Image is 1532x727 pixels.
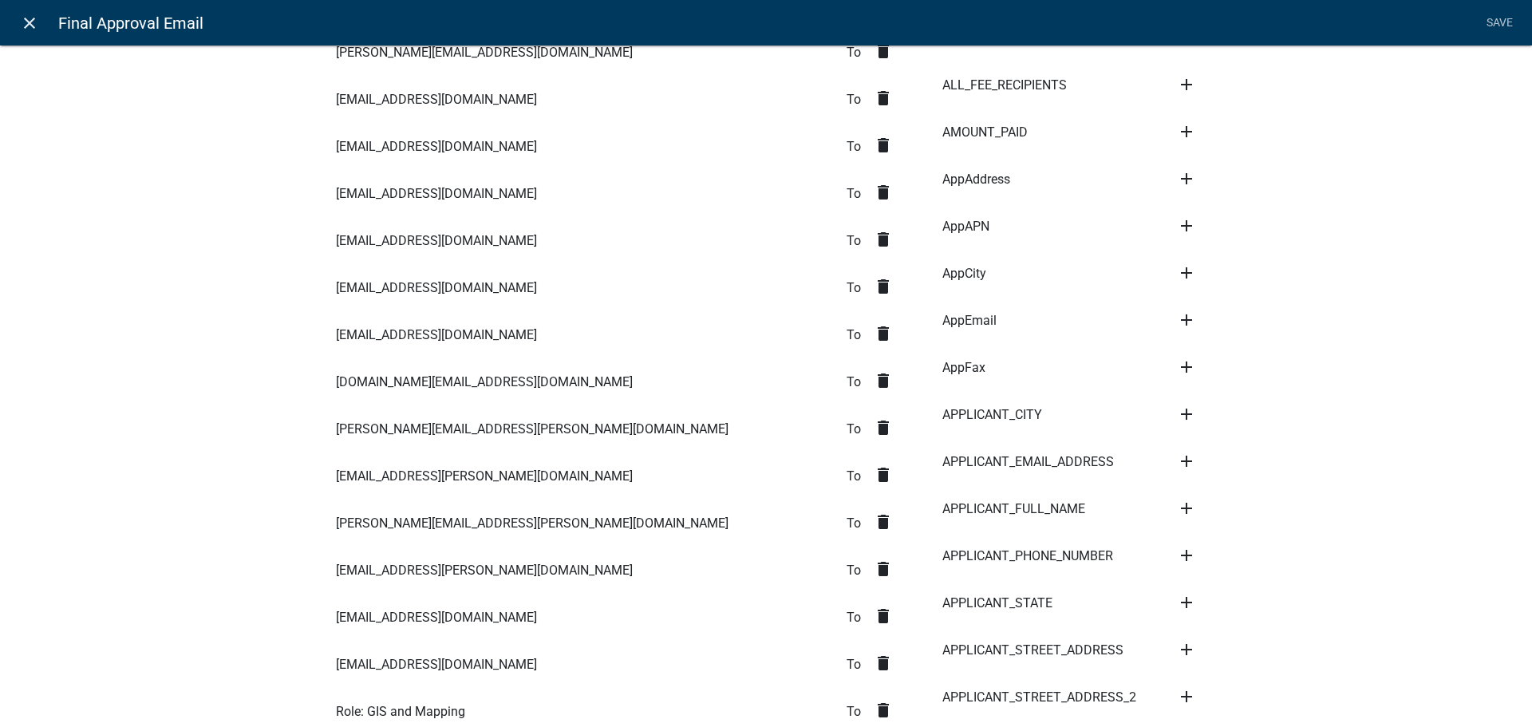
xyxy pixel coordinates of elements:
[336,470,633,483] span: [EMAIL_ADDRESS][PERSON_NAME][DOMAIN_NAME]
[874,701,893,720] i: delete
[874,277,893,296] i: delete
[942,550,1113,563] span: APPLICANT_PHONE_NUMBER
[847,282,874,294] span: To
[847,376,874,389] span: To
[336,46,633,59] span: [PERSON_NAME][EMAIL_ADDRESS][DOMAIN_NAME]
[1177,263,1196,283] i: add
[847,329,874,342] span: To
[336,423,728,436] span: [PERSON_NAME][EMAIL_ADDRESS][PERSON_NAME][DOMAIN_NAME]
[874,465,893,484] i: delete
[336,376,633,389] span: [DOMAIN_NAME][EMAIL_ADDRESS][DOMAIN_NAME]
[942,597,1052,610] span: APPLICANT_STATE
[874,654,893,673] i: delete
[336,658,537,671] span: [EMAIL_ADDRESS][DOMAIN_NAME]
[336,611,537,624] span: [EMAIL_ADDRESS][DOMAIN_NAME]
[942,362,985,374] span: AppFax
[336,282,537,294] span: [EMAIL_ADDRESS][DOMAIN_NAME]
[942,79,1067,92] span: ALL_FEE_RECIPIENTS
[1177,546,1196,565] i: add
[1177,310,1196,330] i: add
[874,324,893,343] i: delete
[942,126,1028,139] span: AMOUNT_PAID
[1177,452,1196,471] i: add
[942,691,1136,704] span: APPLICANT_STREET_ADDRESS_2
[942,409,1042,421] span: APPLICANT_CITY
[874,183,893,202] i: delete
[847,140,874,153] span: To
[336,235,537,247] span: [EMAIL_ADDRESS][DOMAIN_NAME]
[847,188,874,200] span: To
[847,93,874,106] span: To
[874,418,893,437] i: delete
[874,230,893,249] i: delete
[942,220,989,233] span: AppAPN
[1177,593,1196,612] i: add
[942,173,1010,186] span: AppAddress
[1479,8,1519,38] a: Save
[874,559,893,579] i: delete
[336,93,537,106] span: [EMAIL_ADDRESS][DOMAIN_NAME]
[58,7,203,39] span: Final Approval Email
[1177,640,1196,659] i: add
[336,188,537,200] span: [EMAIL_ADDRESS][DOMAIN_NAME]
[874,89,893,108] i: delete
[336,564,633,577] span: [EMAIL_ADDRESS][PERSON_NAME][DOMAIN_NAME]
[1177,358,1196,377] i: add
[847,423,874,436] span: To
[1177,216,1196,235] i: add
[942,644,1123,657] span: APPLICANT_STREET_ADDRESS
[20,14,39,33] i: close
[942,503,1085,516] span: APPLICANT_FULL_NAME
[942,314,997,327] span: AppEmail
[847,564,874,577] span: To
[1177,169,1196,188] i: add
[874,371,893,390] i: delete
[942,456,1114,468] span: APPLICANT_EMAIL_ADDRESS
[1177,122,1196,141] i: add
[874,41,893,61] i: delete
[847,470,874,483] span: To
[1177,405,1196,424] i: add
[847,517,874,530] span: To
[847,658,874,671] span: To
[1177,75,1196,94] i: add
[336,705,465,718] span: Role: GIS and Mapping
[336,329,537,342] span: [EMAIL_ADDRESS][DOMAIN_NAME]
[336,517,728,530] span: [PERSON_NAME][EMAIL_ADDRESS][PERSON_NAME][DOMAIN_NAME]
[874,512,893,531] i: delete
[874,136,893,155] i: delete
[847,46,874,59] span: To
[942,267,986,280] span: AppCity
[847,235,874,247] span: To
[1177,687,1196,706] i: add
[847,705,874,718] span: To
[847,611,874,624] span: To
[336,140,537,153] span: [EMAIL_ADDRESS][DOMAIN_NAME]
[1177,499,1196,518] i: add
[874,606,893,626] i: delete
